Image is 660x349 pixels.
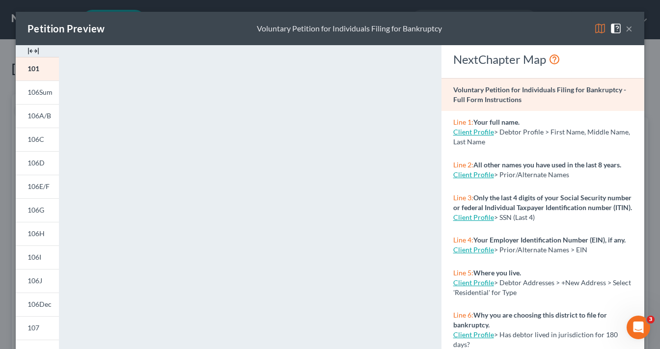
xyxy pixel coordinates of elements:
[473,236,626,244] strong: Your Employer Identification Number (EIN), if any.
[27,22,105,35] div: Petition Preview
[494,170,569,179] span: > Prior/Alternate Names
[453,245,494,254] a: Client Profile
[453,213,494,221] a: Client Profile
[453,330,618,349] span: > Has debtor lived in jurisdiction for 180 days?
[453,118,473,126] span: Line 1:
[473,268,521,277] strong: Where you live.
[453,170,494,179] a: Client Profile
[594,23,606,34] img: map-eea8200ae884c6f1103ae1953ef3d486a96c86aabb227e865a55264e3737af1f.svg
[27,300,52,308] span: 106Dec
[27,111,51,120] span: 106A/B
[453,311,607,329] strong: Why you are choosing this district to file for bankruptcy.
[27,159,45,167] span: 106D
[453,52,632,67] div: NextChapter Map
[453,278,631,296] span: > Debtor Addresses > +New Address > Select 'Residential' for Type
[27,229,45,238] span: 106H
[16,81,59,104] a: 106Sum
[16,198,59,222] a: 106G
[453,161,473,169] span: Line 2:
[16,128,59,151] a: 106C
[16,57,59,81] a: 101
[16,104,59,128] a: 106A/B
[27,182,50,190] span: 106E/F
[16,151,59,175] a: 106D
[16,245,59,269] a: 106I
[27,206,44,214] span: 106G
[453,193,473,202] span: Line 3:
[16,222,59,245] a: 106H
[16,175,59,198] a: 106E/F
[27,276,42,285] span: 106J
[257,23,442,34] div: Voluntary Petition for Individuals Filing for Bankruptcy
[16,316,59,340] a: 107
[453,268,473,277] span: Line 5:
[453,128,494,136] a: Client Profile
[473,161,621,169] strong: All other names you have used in the last 8 years.
[453,330,494,339] a: Client Profile
[453,193,632,212] strong: Only the last 4 digits of your Social Security number or federal Individual Taxpayer Identificati...
[27,64,39,73] span: 101
[627,316,650,339] iframe: Intercom live chat
[453,278,494,287] a: Client Profile
[16,293,59,316] a: 106Dec
[610,23,622,34] img: help-close-5ba153eb36485ed6c1ea00a893f15db1cb9b99d6cae46e1a8edb6c62d00a1a76.svg
[453,85,626,104] strong: Voluntary Petition for Individuals Filing for Bankruptcy - Full Form Instructions
[626,23,632,34] button: ×
[473,118,520,126] strong: Your full name.
[16,269,59,293] a: 106J
[494,245,587,254] span: > Prior/Alternate Names > EIN
[494,213,535,221] span: > SSN (Last 4)
[453,311,473,319] span: Line 6:
[27,323,39,332] span: 107
[27,253,41,261] span: 106I
[27,45,39,57] img: expand-e0f6d898513216a626fdd78e52531dac95497ffd26381d4c15ee2fc46db09dca.svg
[27,135,44,143] span: 106C
[453,128,630,146] span: > Debtor Profile > First Name, Middle Name, Last Name
[647,316,655,323] span: 3
[453,236,473,244] span: Line 4:
[27,88,53,96] span: 106Sum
